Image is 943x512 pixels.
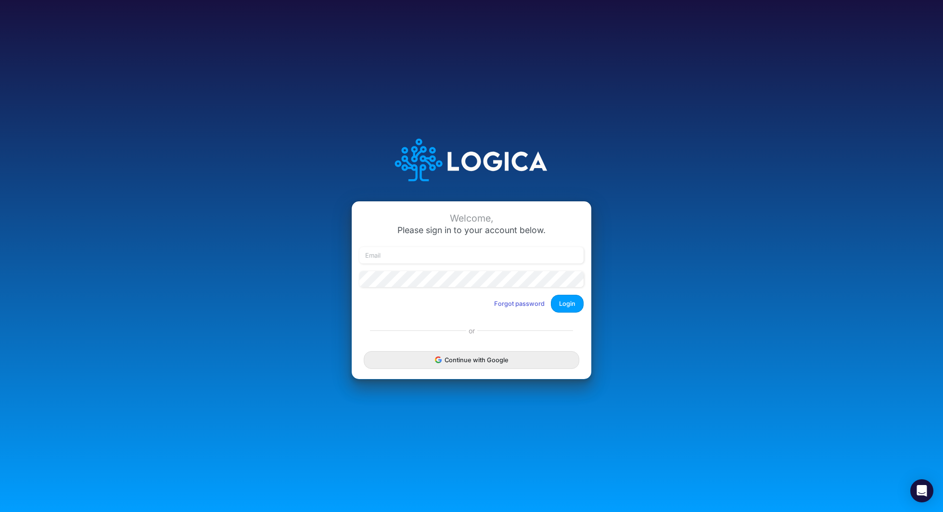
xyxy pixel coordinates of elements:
[359,247,584,263] input: Email
[488,296,551,312] button: Forgot password
[910,479,933,502] div: Open Intercom Messenger
[551,295,584,313] button: Login
[397,225,546,235] span: Please sign in to your account below.
[364,351,579,369] button: Continue with Google
[359,213,584,224] div: Welcome,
